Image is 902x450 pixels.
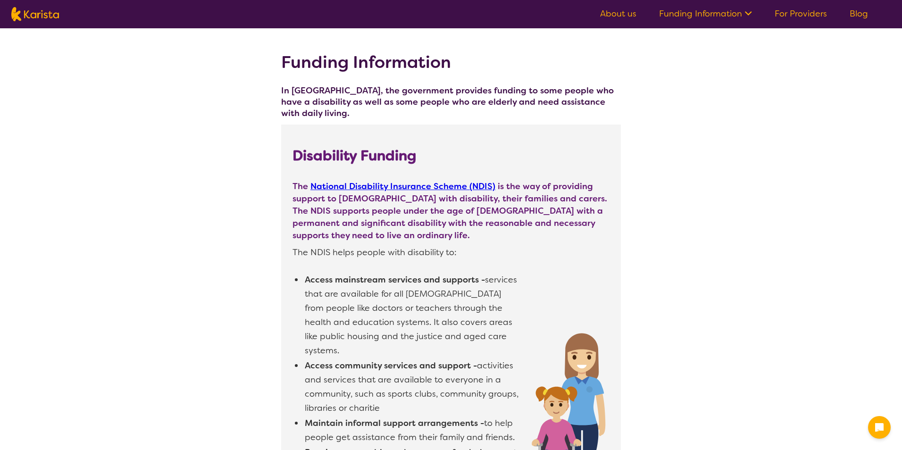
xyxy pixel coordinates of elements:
li: activities and services that are available to everyone in a community, such as sports clubs, comm... [304,358,521,415]
b: Disability Funding [292,147,416,164]
a: Funding Information [659,8,752,19]
a: For Providers [775,8,827,19]
li: services that are available for all [DEMOGRAPHIC_DATA] from people like doctors or teachers throu... [304,273,521,358]
span: The NDIS helps people with disability to: [292,246,610,258]
img: Karista logo [11,7,59,21]
h4: In [GEOGRAPHIC_DATA], the government provides funding to some people who have a disability as wel... [281,85,621,119]
li: to help people get assistance from their family and friends. [304,416,521,444]
b: Access community services and support - [305,360,477,371]
a: National Disability Insurance Scheme (NDIS) [310,181,495,192]
a: About us [600,8,636,19]
h1: Funding Information [281,51,621,74]
b: The is the way of providing support to [DEMOGRAPHIC_DATA] with disability, their families and car... [292,181,607,241]
a: Blog [850,8,868,19]
b: Maintain informal support arrangements - [305,417,484,429]
b: Access mainstream services and supports - [305,274,485,285]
